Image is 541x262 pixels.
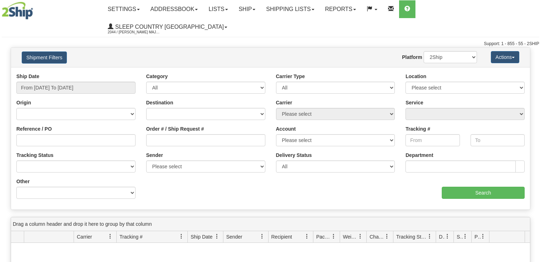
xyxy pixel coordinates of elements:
[146,73,168,80] label: Category
[104,230,116,242] a: Carrier filter column settings
[276,152,312,159] label: Delivery Status
[146,99,173,106] label: Destination
[120,233,143,240] span: Tracking #
[175,230,187,242] a: Tracking # filter column settings
[343,233,358,240] span: Weight
[405,99,423,106] label: Service
[2,41,539,47] div: Support: 1 - 855 - 55 - 2SHIP
[11,217,530,231] div: grid grouping header
[145,0,203,18] a: Addressbook
[471,134,525,146] input: To
[16,152,53,159] label: Tracking Status
[22,51,67,64] button: Shipment Filters
[102,0,145,18] a: Settings
[203,0,233,18] a: Lists
[191,233,212,240] span: Ship Date
[301,230,313,242] a: Recipient filter column settings
[442,187,525,199] input: Search
[424,230,436,242] a: Tracking Status filter column settings
[77,233,92,240] span: Carrier
[256,230,268,242] a: Sender filter column settings
[276,73,305,80] label: Carrier Type
[402,54,422,61] label: Platform
[525,95,540,167] iframe: chat widget
[16,178,30,185] label: Other
[276,99,292,106] label: Carrier
[477,230,489,242] a: Pickup Status filter column settings
[370,233,384,240] span: Charge
[439,233,445,240] span: Delivery Status
[441,230,454,242] a: Delivery Status filter column settings
[491,51,519,63] button: Actions
[328,230,340,242] a: Packages filter column settings
[146,152,163,159] label: Sender
[316,233,331,240] span: Packages
[211,230,223,242] a: Ship Date filter column settings
[113,24,224,30] span: Sleep Country [GEOGRAPHIC_DATA]
[474,233,481,240] span: Pickup Status
[459,230,471,242] a: Shipment Issues filter column settings
[2,2,33,20] img: logo2044.jpg
[102,18,233,36] a: Sleep Country [GEOGRAPHIC_DATA] 2044 / [PERSON_NAME] Major [PERSON_NAME]
[16,73,39,80] label: Ship Date
[146,125,204,132] label: Order # / Ship Request #
[271,233,292,240] span: Recipient
[457,233,463,240] span: Shipment Issues
[405,134,460,146] input: From
[226,233,242,240] span: Sender
[276,125,296,132] label: Account
[405,152,433,159] label: Department
[261,0,319,18] a: Shipping lists
[16,99,31,106] label: Origin
[405,73,426,80] label: Location
[16,125,52,132] label: Reference / PO
[108,29,161,36] span: 2044 / [PERSON_NAME] Major [PERSON_NAME]
[354,230,366,242] a: Weight filter column settings
[320,0,361,18] a: Reports
[381,230,393,242] a: Charge filter column settings
[396,233,427,240] span: Tracking Status
[405,125,430,132] label: Tracking #
[233,0,261,18] a: Ship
